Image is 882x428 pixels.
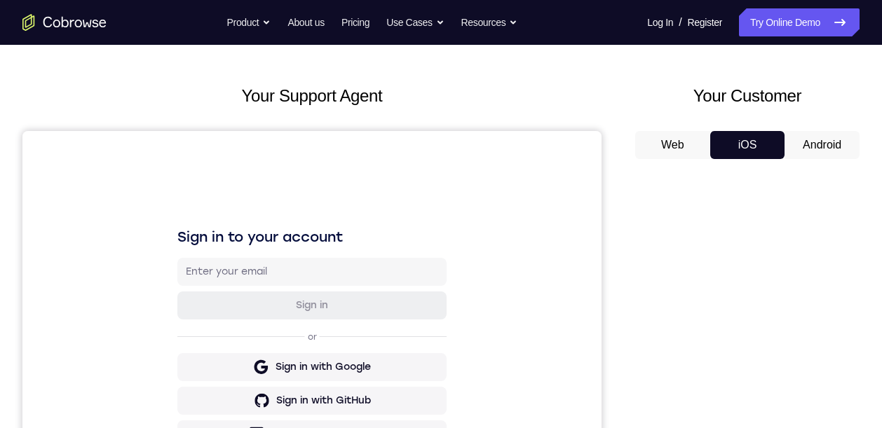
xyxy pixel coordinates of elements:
[248,296,354,310] div: Sign in with Intercom
[155,160,424,188] button: Sign in
[163,134,416,148] input: Enter your email
[635,131,710,159] button: Web
[250,330,353,344] div: Sign in with Zendesk
[22,14,107,31] a: Go to the home page
[283,200,297,212] p: or
[227,8,271,36] button: Product
[263,363,362,373] a: Create a new account
[635,83,860,109] h2: Your Customer
[253,229,348,243] div: Sign in with Google
[254,263,348,277] div: Sign in with GitHub
[287,8,324,36] a: About us
[679,14,681,31] span: /
[710,131,785,159] button: iOS
[155,256,424,284] button: Sign in with GitHub
[785,131,860,159] button: Android
[688,8,722,36] a: Register
[155,323,424,351] button: Sign in with Zendesk
[155,362,424,373] p: Don't have an account?
[22,83,602,109] h2: Your Support Agent
[155,222,424,250] button: Sign in with Google
[461,8,518,36] button: Resources
[647,8,673,36] a: Log In
[386,8,444,36] button: Use Cases
[155,289,424,317] button: Sign in with Intercom
[341,8,369,36] a: Pricing
[739,8,860,36] a: Try Online Demo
